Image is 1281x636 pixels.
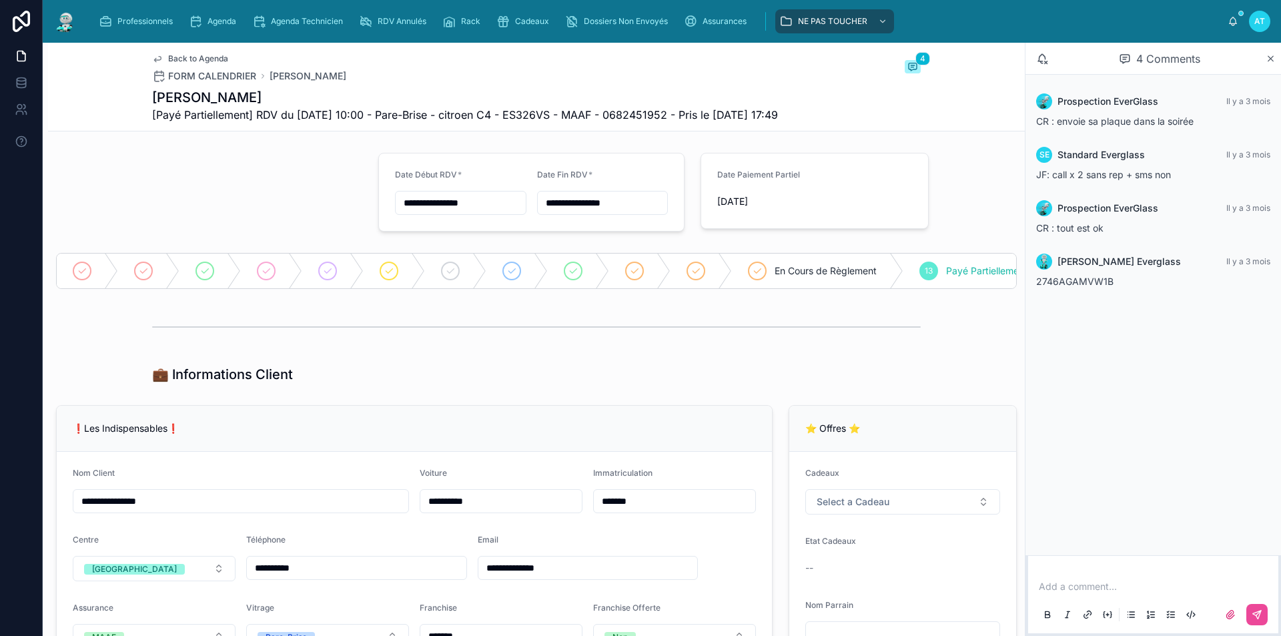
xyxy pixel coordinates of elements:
span: Prospection EverGlass [1057,202,1158,215]
button: 4 [905,60,921,76]
span: Il y a 3 mois [1226,256,1270,266]
h1: 💼 Informations Client [152,365,293,384]
span: [DATE] [717,195,912,208]
span: Date Fin RDV [537,170,588,180]
span: Cadeaux [805,468,839,478]
span: Franchise [420,603,457,613]
a: Assurances [680,9,756,33]
span: Select a Cadeau [817,495,889,509]
span: Nom Client [73,468,115,478]
span: Il y a 3 mois [1226,96,1270,106]
span: CR : tout est ok [1036,222,1104,234]
span: 13 [925,266,933,276]
span: Date Paiement Partiel [717,170,800,180]
span: Vitrage [246,603,274,613]
span: CR : envoie sa plaque dans la soirée [1036,115,1194,127]
span: NE PAS TOUCHER [798,16,867,27]
button: Select Button [73,556,236,581]
div: scrollable content [88,7,1228,36]
a: Agenda Technicien [248,9,352,33]
span: Date Début RDV [395,170,457,180]
span: [PERSON_NAME] Everglass [1057,255,1181,268]
a: [PERSON_NAME] [270,69,346,83]
a: Dossiers Non Envoyés [561,9,677,33]
a: Rack [438,9,490,33]
span: ❗Les Indispensables❗ [73,422,179,434]
span: ⭐ Offres ⭐ [805,422,860,434]
span: Dossiers Non Envoyés [584,16,668,27]
a: FORM CALENDRIER [152,69,256,83]
span: Payé Partiellement [946,264,1027,278]
button: Select Button [805,489,1000,515]
span: Voiture [420,468,447,478]
span: -- [805,561,813,575]
img: App logo [53,11,77,32]
span: Assurances [703,16,747,27]
span: Professionnels [117,16,173,27]
span: Back to Agenda [168,53,228,64]
span: Cadeaux [515,16,549,27]
span: Email [478,535,498,545]
span: SE [1039,149,1049,160]
span: Assurance [73,603,113,613]
span: 2746AGAMVW1B [1036,276,1114,287]
span: Standard Everglass [1057,148,1145,162]
a: Back to Agenda [152,53,228,64]
span: Centre [73,535,99,545]
a: RDV Annulés [355,9,436,33]
span: Il y a 3 mois [1226,149,1270,160]
span: 4 [915,52,930,65]
span: Etat Cadeaux [805,536,856,546]
div: [GEOGRAPHIC_DATA] [92,564,177,575]
a: Professionnels [95,9,182,33]
span: Franchise Offerte [593,603,661,613]
a: NE PAS TOUCHER [775,9,894,33]
span: Rack [461,16,480,27]
a: Cadeaux [492,9,558,33]
span: Téléphone [246,535,286,545]
span: AT [1254,16,1265,27]
span: Agenda Technicien [271,16,343,27]
span: [Payé Partiellement] RDV du [DATE] 10:00 - Pare-Brise - citroen C4 - ES326VS - MAAF - 0682451952 ... [152,107,778,123]
h1: [PERSON_NAME] [152,88,778,107]
span: Il y a 3 mois [1226,203,1270,213]
span: Immatriculation [593,468,653,478]
span: JF: call x 2 sans rep + sms non [1036,169,1171,180]
a: Agenda [185,9,246,33]
span: 4 Comments [1136,51,1200,67]
span: Nom Parrain [805,600,853,610]
span: FORM CALENDRIER [168,69,256,83]
span: Prospection EverGlass [1057,95,1158,108]
span: Agenda [207,16,236,27]
span: RDV Annulés [378,16,426,27]
span: En Cours de Règlement [775,264,877,278]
